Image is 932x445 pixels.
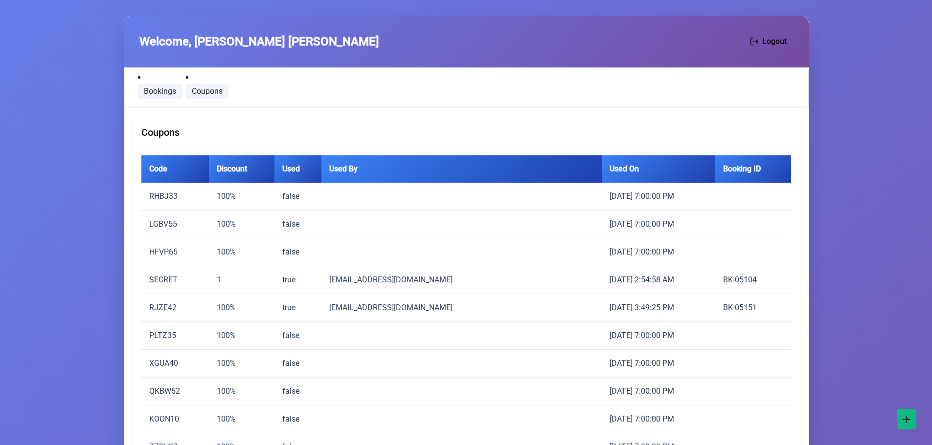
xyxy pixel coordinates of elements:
[209,211,274,238] td: 100%
[602,405,715,433] td: [DATE] 7:00:00 PM
[602,211,715,238] td: [DATE] 7:00:00 PM
[141,266,209,294] td: SECRET
[209,238,274,266] td: 100%
[715,294,791,322] td: BK-05151
[138,84,182,99] a: Bookings
[141,211,209,238] td: LGBV55
[602,238,715,266] td: [DATE] 7:00:00 PM
[602,350,715,378] td: [DATE] 7:00:00 PM
[209,322,274,350] td: 100%
[141,378,209,405] td: QKBW52
[141,294,209,322] td: RJZE42
[274,378,321,405] td: false
[141,238,209,266] td: HFVP65
[144,87,176,95] span: Bookings
[602,294,715,322] td: [DATE] 3:49:25 PM
[209,183,274,211] td: 100%
[141,405,209,433] td: KOON10
[602,155,715,183] th: Used On
[138,72,182,99] li: Bookings
[602,266,715,294] td: [DATE] 2:54:58 AM
[274,211,321,238] td: false
[602,322,715,350] td: [DATE] 7:00:00 PM
[209,155,274,183] th: Discount
[209,405,274,433] td: 100%
[141,350,209,378] td: XGUA40
[141,125,791,140] div: Coupons
[186,72,228,99] li: Coupons
[321,266,602,294] td: [EMAIL_ADDRESS][DOMAIN_NAME]
[274,350,321,378] td: false
[209,294,274,322] td: 100%
[141,155,209,183] th: Code
[209,378,274,405] td: 100%
[139,33,379,50] span: Welcome, [PERSON_NAME] [PERSON_NAME]
[209,350,274,378] td: 100%
[744,31,793,52] button: Logout
[274,322,321,350] td: false
[715,155,791,183] th: Booking ID
[321,155,602,183] th: Used By
[602,378,715,405] td: [DATE] 7:00:00 PM
[141,183,209,211] td: RHBJ33
[192,87,223,95] span: Coupons
[762,36,787,47] span: Logout
[209,266,274,294] td: 1
[186,84,228,99] a: Coupons
[274,183,321,211] td: false
[274,405,321,433] td: false
[715,266,791,294] td: BK-05104
[274,238,321,266] td: false
[321,294,602,322] td: [EMAIL_ADDRESS][DOMAIN_NAME]
[274,155,321,183] th: Used
[274,294,321,322] td: true
[602,183,715,211] td: [DATE] 7:00:00 PM
[141,322,209,350] td: PLTZ35
[274,266,321,294] td: true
